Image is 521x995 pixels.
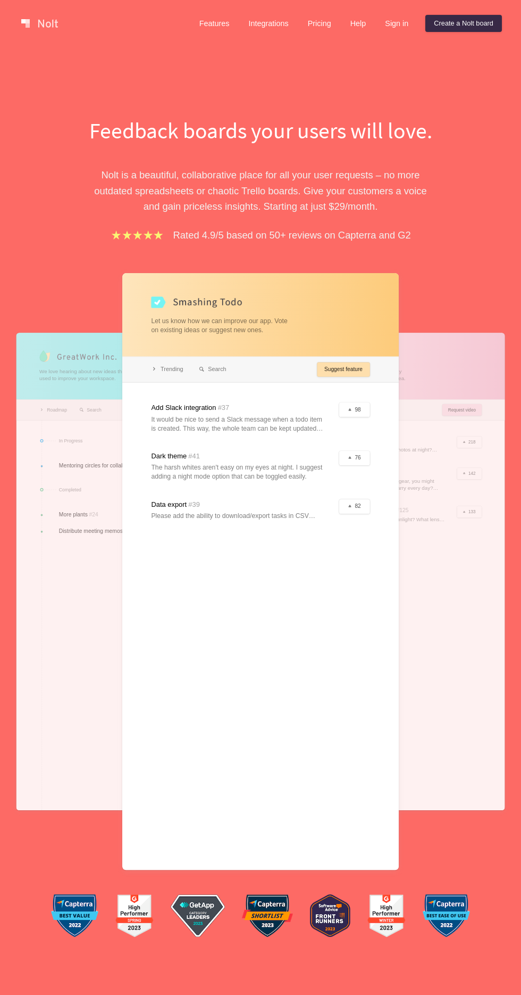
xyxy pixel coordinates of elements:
p: Nolt is a beautiful, collaborative place for all your user requests – no more outdated spreadshee... [77,167,444,214]
a: Create a Nolt board [425,15,502,32]
a: Integrations [240,15,297,32]
p: Rated 4.9/5 based on 50+ reviews on Capterra and G2 [173,227,411,243]
img: g2-1.d59c70ff4a.png [115,891,154,941]
img: stars.b067e34983.png [110,229,164,241]
a: Pricing [299,15,340,32]
h1: Feedback boards your users will love. [77,115,444,146]
a: Features [191,15,238,32]
img: capterra-3.4ae8dd4a3b.png [242,894,293,937]
a: Help [342,15,375,32]
img: getApp.168aadcbc8.png [171,894,225,937]
img: g2-2.67a1407cb9.png [367,891,406,941]
img: capterra-1.a005f88887.png [51,894,98,937]
a: Sign in [376,15,417,32]
img: capterra-2.aadd15ad95.png [423,894,470,937]
img: softwareAdvice.8928b0e2d4.png [310,894,350,937]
